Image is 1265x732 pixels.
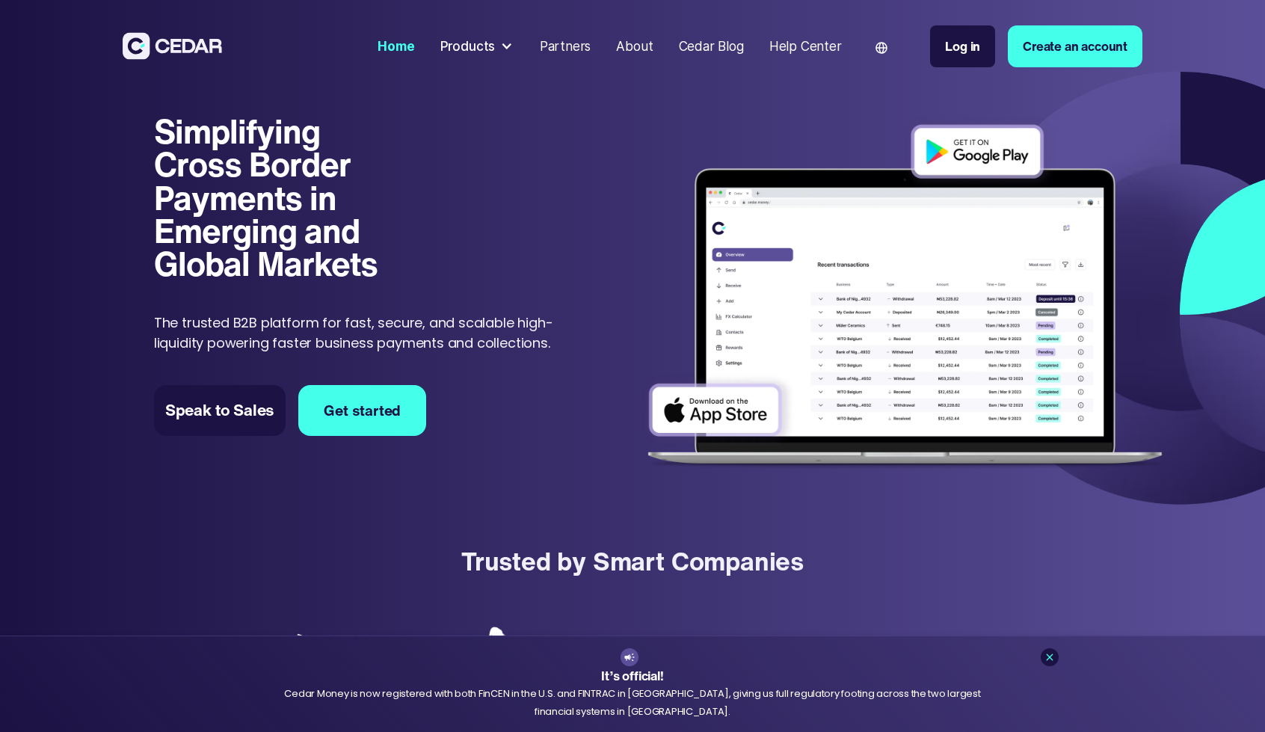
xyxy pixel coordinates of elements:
[636,114,1174,480] img: Dashboard of transactions
[945,37,980,56] div: Log in
[672,29,750,64] a: Cedar Blog
[930,25,995,67] a: Log in
[154,115,405,281] h1: Simplifying Cross Border Payments in Emerging and Global Markets
[154,385,286,436] a: Speak to Sales
[875,42,887,54] img: world icon
[481,626,594,672] img: Adebisi Foods logo
[372,29,421,64] a: Home
[533,29,597,64] a: Partners
[1008,25,1142,67] a: Create an account
[434,31,520,63] div: Products
[763,29,848,64] a: Help Center
[616,37,653,56] div: About
[769,37,842,56] div: Help Center
[154,313,573,353] p: The trusted B2B platform for fast, secure, and scalable high-liquidity powering faster business p...
[440,37,496,56] div: Products
[679,37,744,56] div: Cedar Blog
[540,37,591,56] div: Partners
[292,633,404,663] img: New Marine logo
[610,29,659,64] a: About
[298,385,426,436] a: Get started
[378,37,414,56] div: Home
